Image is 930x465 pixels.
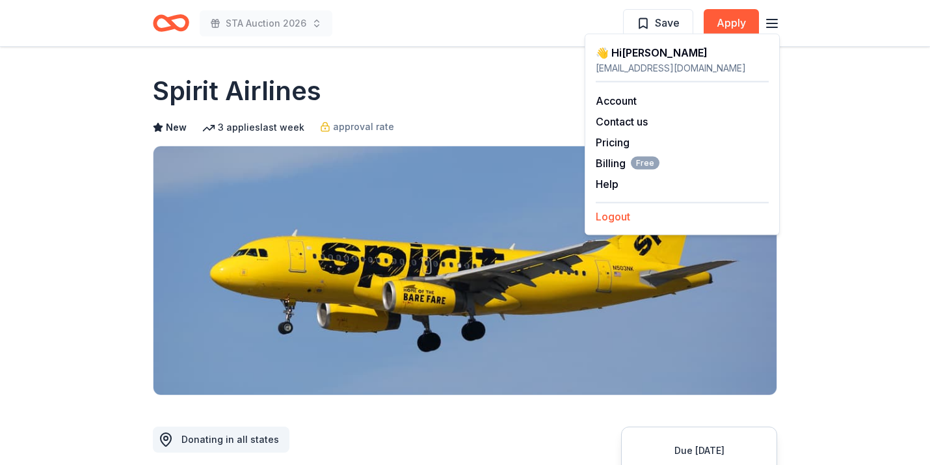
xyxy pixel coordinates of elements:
button: Help [596,176,618,192]
button: STA Auction 2026 [200,10,332,36]
div: 3 applies last week [202,120,304,135]
span: New [166,120,187,135]
a: Pricing [596,136,630,149]
span: STA Auction 2026 [226,16,306,31]
button: Apply [704,9,759,38]
button: Contact us [596,114,648,129]
div: [EMAIL_ADDRESS][DOMAIN_NAME] [596,60,769,76]
span: Donating in all states [181,434,279,445]
span: Free [631,157,659,170]
a: Home [153,8,189,38]
a: approval rate [320,119,394,135]
div: 👋 Hi [PERSON_NAME] [596,45,769,60]
a: Account [596,94,637,107]
div: Due [DATE] [637,443,761,458]
h1: Spirit Airlines [153,73,321,109]
button: BillingFree [596,155,659,171]
span: Save [655,14,680,31]
img: Image for Spirit Airlines [153,146,777,395]
button: Save [623,9,693,38]
span: Billing [596,155,659,171]
button: Logout [596,209,630,224]
span: approval rate [333,119,394,135]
